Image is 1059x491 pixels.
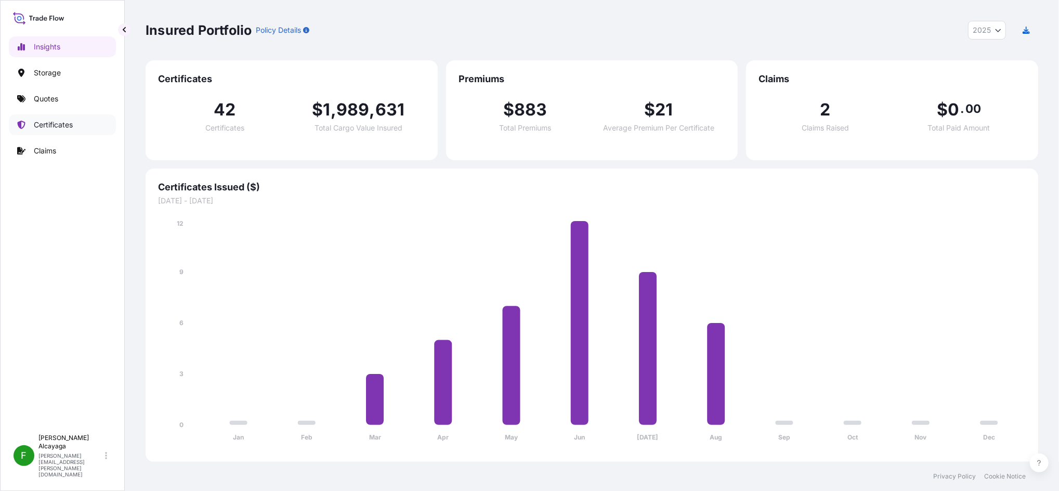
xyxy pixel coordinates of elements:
[205,124,244,132] span: Certificates
[256,25,301,35] p: Policy Details
[505,434,518,442] tspan: May
[331,101,336,118] span: ,
[637,434,659,442] tspan: [DATE]
[9,62,116,83] a: Storage
[968,21,1006,40] button: Year Selector
[961,105,964,113] span: .
[369,101,375,118] span: ,
[34,146,56,156] p: Claims
[9,140,116,161] a: Claims
[847,434,858,442] tspan: Oct
[177,219,184,227] tspan: 12
[336,101,370,118] span: 989
[983,434,995,442] tspan: Dec
[973,25,991,35] span: 2025
[499,124,551,132] span: Total Premiums
[644,101,655,118] span: $
[38,434,103,450] p: [PERSON_NAME] Alcayaga
[21,450,27,461] span: F
[214,101,236,118] span: 42
[937,101,948,118] span: $
[158,181,1026,193] span: Certificates Issued ($)
[759,73,1026,85] span: Claims
[179,370,184,378] tspan: 3
[9,88,116,109] a: Quotes
[928,124,990,132] span: Total Paid Amount
[158,73,425,85] span: Certificates
[34,42,60,52] p: Insights
[9,36,116,57] a: Insights
[984,472,1026,481] a: Cookie Notice
[233,434,244,442] tspan: Jan
[375,101,405,118] span: 631
[158,196,1026,206] span: [DATE] - [DATE]
[323,101,330,118] span: 1
[179,421,184,429] tspan: 0
[9,114,116,135] a: Certificates
[146,22,252,38] p: Insured Portfolio
[710,434,722,442] tspan: Aug
[312,101,323,118] span: $
[315,124,402,132] span: Total Cargo Value Insured
[802,124,849,132] span: Claims Raised
[574,434,585,442] tspan: Jun
[437,434,449,442] tspan: Apr
[965,105,981,113] span: 00
[34,68,61,78] p: Storage
[179,319,184,327] tspan: 6
[301,434,312,442] tspan: Feb
[369,434,381,442] tspan: Mar
[503,101,514,118] span: $
[34,94,58,104] p: Quotes
[38,453,103,477] p: [PERSON_NAME][EMAIL_ADDRESS][PERSON_NAME][DOMAIN_NAME]
[933,472,976,481] a: Privacy Policy
[179,268,184,276] tspan: 9
[459,73,726,85] span: Premiums
[603,124,714,132] span: Average Premium Per Certificate
[820,101,831,118] span: 2
[915,434,927,442] tspan: Nov
[778,434,790,442] tspan: Sep
[514,101,547,118] span: 883
[948,101,959,118] span: 0
[34,120,73,130] p: Certificates
[655,101,673,118] span: 21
